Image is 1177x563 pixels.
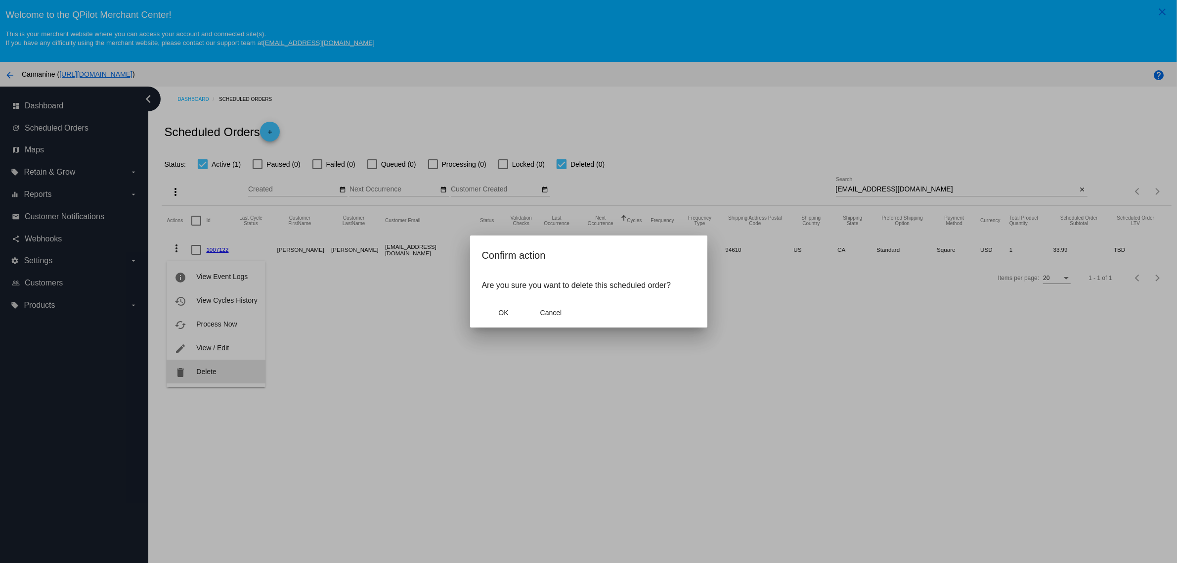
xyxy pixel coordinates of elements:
span: Cancel [540,309,562,317]
span: OK [498,309,508,317]
p: Are you sure you want to delete this scheduled order? [482,281,696,290]
button: Close dialog [482,304,525,322]
h2: Confirm action [482,247,696,263]
button: Close dialog [529,304,573,322]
